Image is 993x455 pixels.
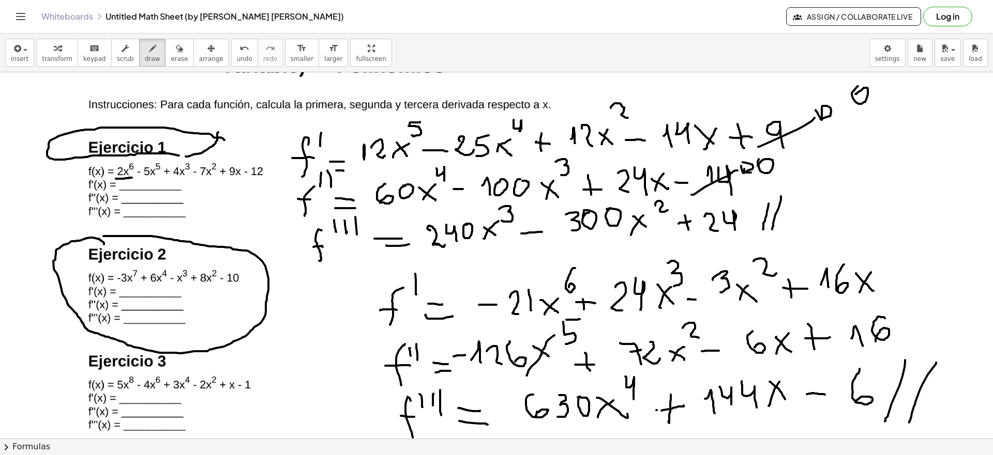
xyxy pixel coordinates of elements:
[350,39,392,67] button: fullscreen
[285,39,319,67] button: format_sizesmaller
[89,42,99,55] i: keyboard
[291,55,313,62] span: smaller
[42,55,72,62] span: transform
[12,8,29,25] button: Toggle navigation
[786,7,921,26] button: Assign / Collaborate Live
[5,39,34,67] button: insert
[969,55,982,62] span: load
[11,55,28,62] span: insert
[231,39,258,67] button: undoundo
[324,55,342,62] span: larger
[36,39,78,67] button: transform
[258,39,283,67] button: redoredo
[908,39,932,67] button: new
[199,55,223,62] span: arrange
[328,42,338,55] i: format_size
[869,39,906,67] button: settings
[263,55,277,62] span: redo
[237,55,252,62] span: undo
[78,39,112,67] button: keyboardkeypad
[83,55,106,62] span: keypad
[145,55,160,62] span: draw
[356,55,386,62] span: fullscreen
[935,39,961,67] button: save
[265,42,275,55] i: redo
[117,55,134,62] span: scrub
[171,55,188,62] span: erase
[913,55,926,62] span: new
[963,39,988,67] button: load
[111,39,140,67] button: scrub
[297,42,307,55] i: format_size
[41,11,93,22] a: Whiteboards
[139,39,166,67] button: draw
[940,55,955,62] span: save
[165,39,193,67] button: erase
[795,12,912,21] span: Assign / Collaborate Live
[923,7,972,26] button: Log in
[875,55,900,62] span: settings
[239,42,249,55] i: undo
[193,39,229,67] button: arrange
[319,39,348,67] button: format_sizelarger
